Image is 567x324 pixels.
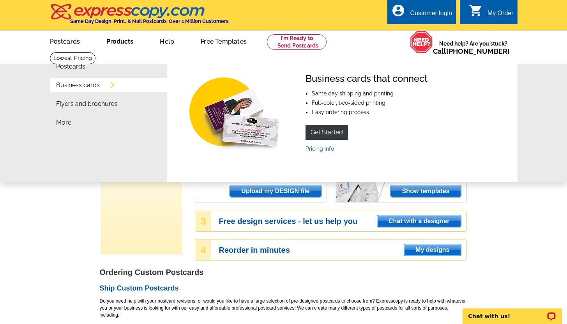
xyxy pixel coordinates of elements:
[306,73,427,85] h4: Business cards that connect
[70,18,230,24] h4: Same Day Design, Print, & Mail Postcards. Over 1 Million Customers.
[457,299,567,324] iframe: LiveChat chat widget
[410,10,452,21] div: Customer login
[390,185,461,197] a: Show templates
[377,215,461,227] span: Chat with a designer
[306,146,334,152] a: Pricing info
[147,32,187,50] a: Help
[56,82,100,88] a: Business cards
[56,101,118,107] a: Flyers and brochures
[100,284,467,293] h2: Ship Custom Postcards
[312,100,427,106] li: Full-color, two-sided printing
[391,9,452,18] a: account_circle Customer login
[181,73,293,151] img: Business cards that connect
[56,63,85,70] a: Postcards
[306,125,348,140] a: Get Started
[196,211,211,231] div: 3
[404,244,461,256] span: My designs
[230,185,321,197] span: Upload my DESIGN file
[50,9,230,24] a: Same Day Design, Print, & Mail Postcards. Over 1 Million Customers.
[391,4,405,18] i: account_circle
[410,31,433,53] img: help
[433,47,510,55] span: Call
[433,40,514,55] span: Need help? Are you stuck?
[469,4,483,18] i: shopping_cart
[377,215,461,227] a: Chat with a designer
[100,268,204,276] strong: Ordering Custom Postcards
[94,32,146,50] a: Products
[56,120,71,126] a: More
[188,32,259,50] a: Free Templates
[404,244,461,256] a: My designs
[37,32,93,50] a: Postcards
[391,185,461,197] span: Show templates
[446,47,510,55] a: [PHONE_NUMBER]
[196,240,211,260] div: 4
[312,91,427,96] li: Same day shipping and printing
[312,109,427,115] li: Easy ordering process
[219,218,466,225] h3: Free design services - let us help you
[469,9,514,18] a: shopping_cart My Order
[230,185,321,197] a: Upload my DESIGN file
[219,247,466,254] h3: Reorder in minutes
[100,298,467,319] p: Do you need help with your postcard revisions, or would you like to have a large selection of pre...
[488,10,514,21] div: My Order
